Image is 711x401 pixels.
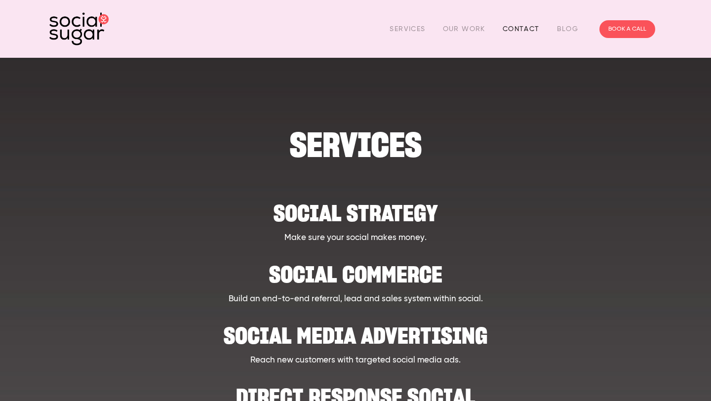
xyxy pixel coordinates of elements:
p: Reach new customers with targeted social media ads. [91,354,620,367]
a: Our Work [443,21,485,37]
a: Contact [503,21,540,37]
h2: Social Media Advertising [91,316,620,346]
a: Social Media Advertising Reach new customers with targeted social media ads. [91,316,620,367]
a: Services [390,21,425,37]
a: Blog [557,21,579,37]
a: Social strategy Make sure your social makes money. [91,193,620,244]
p: Make sure your social makes money. [91,232,620,244]
h2: Social strategy [91,193,620,223]
h1: SERVICES [91,130,620,160]
img: SocialSugar [49,12,109,45]
h2: Social Commerce [91,254,620,284]
a: Social Commerce Build an end-to-end referral, lead and sales system within social. [91,254,620,306]
p: Build an end-to-end referral, lead and sales system within social. [91,293,620,306]
a: BOOK A CALL [599,20,655,38]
